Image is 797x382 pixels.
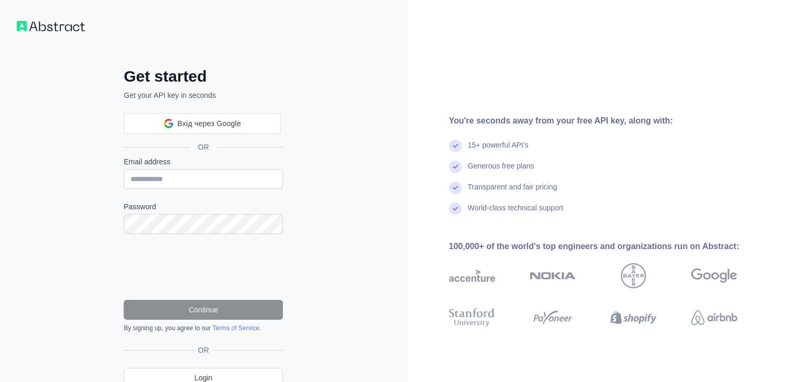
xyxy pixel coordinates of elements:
div: Вхід через Google [124,113,281,134]
img: check mark [449,182,462,194]
h2: Get started [124,67,283,86]
img: airbnb [691,306,737,329]
div: Transparent and fair pricing [468,182,558,203]
img: stanford university [449,306,495,329]
div: 15+ powerful API's [468,140,529,161]
label: Password [124,201,283,212]
img: check mark [449,203,462,215]
img: payoneer [530,306,576,329]
span: Вхід через Google [178,118,241,129]
label: Email address [124,156,283,167]
div: You're seconds away from your free API key, along with: [449,115,771,127]
div: By signing up, you agree to our . [124,324,283,332]
img: check mark [449,140,462,152]
iframe: reCAPTCHA [124,246,283,287]
span: OR [190,142,217,152]
img: google [691,263,737,288]
img: shopify [610,306,657,329]
div: Generous free plans [468,161,534,182]
img: Workflow [17,21,85,31]
img: bayer [621,263,646,288]
p: Get your API key in seconds [124,90,283,100]
div: World-class technical support [468,203,564,223]
span: OR [194,345,213,355]
button: Continue [124,300,283,320]
img: check mark [449,161,462,173]
img: accenture [449,263,495,288]
a: Terms of Service [212,324,259,332]
div: 100,000+ of the world's top engineers and organizations run on Abstract: [449,240,771,253]
img: nokia [530,263,576,288]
